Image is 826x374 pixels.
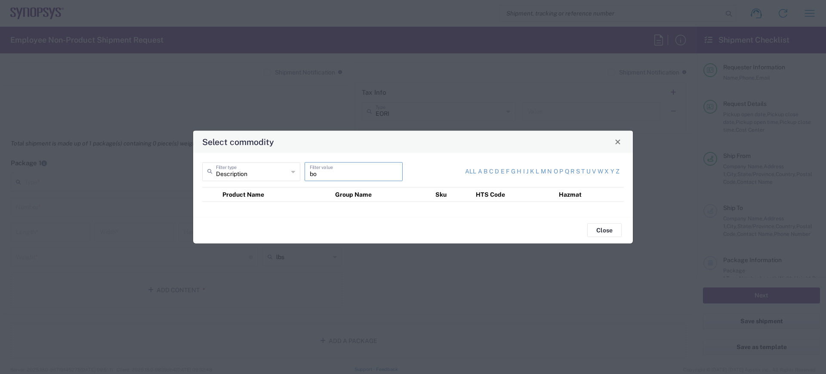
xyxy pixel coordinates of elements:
a: y [610,167,614,176]
a: a [478,167,482,176]
a: All [465,167,476,176]
a: p [559,167,563,176]
a: k [530,167,534,176]
a: n [547,167,552,176]
a: t [581,167,585,176]
a: m [541,167,546,176]
a: e [501,167,505,176]
a: r [570,167,574,176]
a: l [536,167,539,176]
a: u [586,167,591,176]
a: i [523,167,525,176]
a: c [489,167,493,176]
a: f [506,167,509,176]
table: Select commodity [202,187,624,201]
a: b [484,167,487,176]
th: Sku [432,187,473,201]
a: d [495,167,499,176]
button: Close [587,223,622,237]
button: Close [612,136,624,148]
a: w [598,167,603,176]
th: Product Name [219,187,332,201]
a: x [604,167,609,176]
a: z [616,167,619,176]
a: g [511,167,515,176]
a: o [554,167,558,176]
th: HTS Code [473,187,556,201]
a: v [592,167,596,176]
a: q [565,167,569,176]
a: h [517,167,521,176]
a: s [576,167,580,176]
h4: Select commodity [202,136,274,148]
th: Hazmat [556,187,624,201]
a: j [526,167,528,176]
th: Group Name [332,187,432,201]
